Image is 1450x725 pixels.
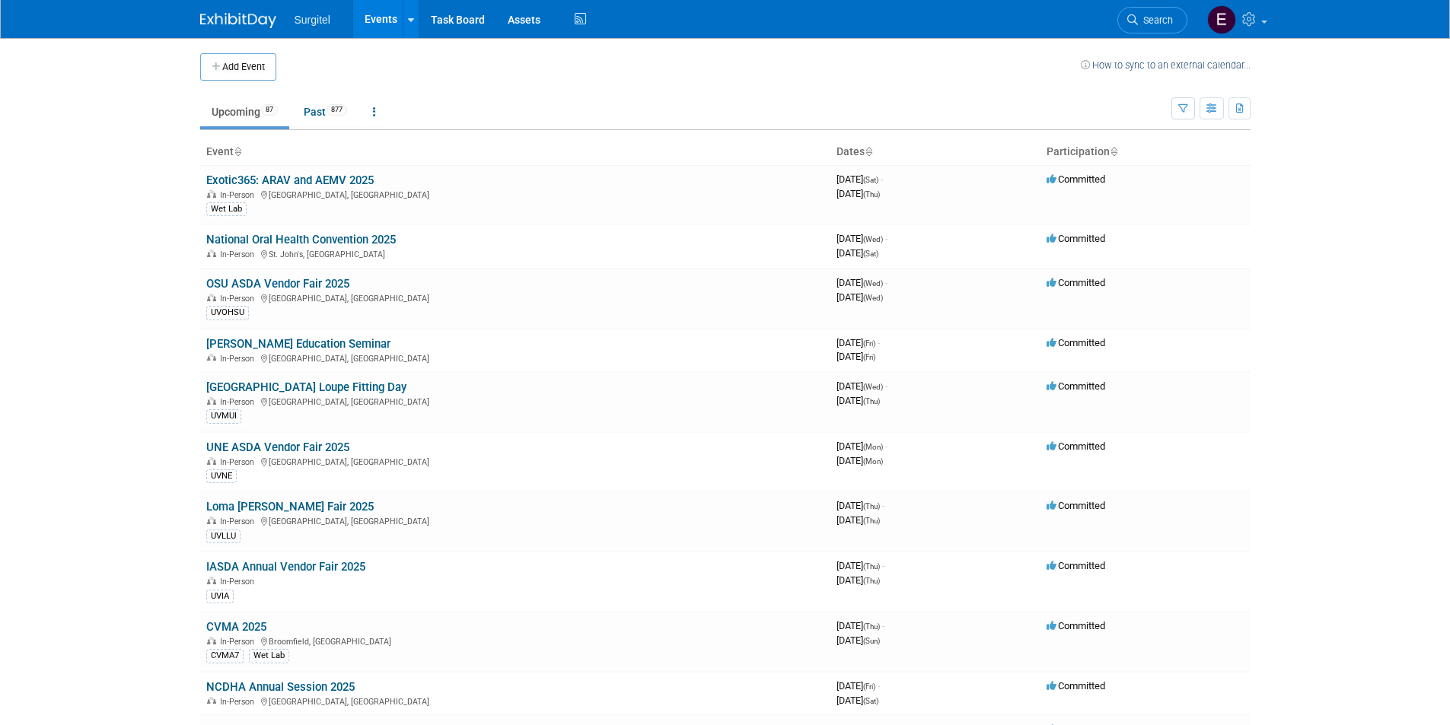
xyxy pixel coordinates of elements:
[206,649,244,663] div: CVMA7
[1047,560,1105,571] span: Committed
[837,395,880,406] span: [DATE]
[200,13,276,28] img: ExhibitDay
[837,173,883,185] span: [DATE]
[249,649,289,663] div: Wet Lab
[220,637,259,647] span: In-Person
[1047,380,1105,392] span: Committed
[207,190,216,198] img: In-Person Event
[220,397,259,407] span: In-Person
[220,577,259,587] span: In-Person
[292,97,359,126] a: Past877
[206,306,249,320] div: UVOHSU
[206,173,374,187] a: Exotic365: ARAV and AEMV 2025
[206,380,406,394] a: [GEOGRAPHIC_DATA] Loupe Fitting Day
[207,397,216,405] img: In-Person Event
[220,190,259,200] span: In-Person
[1047,620,1105,631] span: Committed
[837,188,880,199] span: [DATE]
[1081,59,1251,71] a: How to sync to an external calendar...
[837,574,880,586] span: [DATE]
[837,634,880,646] span: [DATE]
[206,291,824,304] div: [GEOGRAPHIC_DATA], [GEOGRAPHIC_DATA]
[206,634,824,647] div: Broomfield, [GEOGRAPHIC_DATA]
[837,455,883,466] span: [DATE]
[1047,680,1105,692] span: Committed
[220,354,259,364] span: In-Person
[206,277,349,291] a: OSU ASDA Vendor Fair 2025
[206,695,824,707] div: [GEOGRAPHIC_DATA], [GEOGRAPHIC_DATA]
[863,697,878,705] span: (Sat)
[206,188,824,200] div: [GEOGRAPHIC_DATA], [GEOGRAPHIC_DATA]
[837,291,883,303] span: [DATE]
[200,53,276,81] button: Add Event
[1138,14,1173,26] span: Search
[1117,7,1187,33] a: Search
[295,14,330,26] span: Surgitel
[863,383,883,391] span: (Wed)
[327,104,347,116] span: 877
[878,337,880,348] span: -
[863,353,875,361] span: (Fri)
[220,250,259,259] span: In-Person
[885,277,888,288] span: -
[207,697,216,704] img: In-Person Event
[1047,500,1105,511] span: Committed
[863,190,880,199] span: (Thu)
[206,409,241,423] div: UVMUI
[885,440,888,452] span: -
[206,529,241,543] div: UVLLU
[1040,139,1251,165] th: Participation
[837,351,875,362] span: [DATE]
[220,457,259,467] span: In-Person
[200,97,289,126] a: Upcoming87
[863,562,880,571] span: (Thu)
[863,622,880,631] span: (Thu)
[220,294,259,304] span: In-Person
[207,517,216,524] img: In-Person Event
[206,514,824,526] div: [GEOGRAPHIC_DATA], [GEOGRAPHIC_DATA]
[837,620,884,631] span: [DATE]
[863,339,875,348] span: (Fri)
[837,277,888,288] span: [DATE]
[863,577,880,585] span: (Thu)
[207,354,216,361] img: In-Person Event
[863,502,880,510] span: (Thu)
[207,457,216,465] img: In-Person Event
[865,145,872,157] a: Sort by Start Date
[206,247,824,259] div: St. John's, [GEOGRAPHIC_DATA]
[206,202,247,216] div: Wet Lab
[878,680,880,692] span: -
[1047,173,1105,185] span: Committed
[837,680,880,692] span: [DATE]
[882,560,884,571] span: -
[837,337,880,348] span: [DATE]
[837,514,880,526] span: [DATE]
[863,517,880,525] span: (Thu)
[837,560,884,571] span: [DATE]
[207,577,216,584] img: In-Person Event
[1047,440,1105,452] span: Committed
[206,620,266,634] a: CVMA 2025
[837,380,888,392] span: [DATE]
[206,455,824,467] div: [GEOGRAPHIC_DATA], [GEOGRAPHIC_DATA]
[837,500,884,511] span: [DATE]
[863,294,883,302] span: (Wed)
[206,500,374,514] a: Loma [PERSON_NAME] Fair 2025
[220,697,259,707] span: In-Person
[863,250,878,258] span: (Sat)
[206,337,390,351] a: [PERSON_NAME] Education Seminar
[837,247,878,259] span: [DATE]
[206,590,234,603] div: UVIA
[206,560,365,574] a: IASDA Annual Vendor Fair 2025
[206,395,824,407] div: [GEOGRAPHIC_DATA], [GEOGRAPHIC_DATA]
[882,500,884,511] span: -
[882,620,884,631] span: -
[206,440,349,454] a: UNE ASDA Vendor Fair 2025
[1110,145,1117,157] a: Sort by Participation Type
[863,235,883,243] span: (Wed)
[830,139,1040,165] th: Dates
[837,440,888,452] span: [DATE]
[207,637,216,644] img: In-Person Event
[234,145,241,157] a: Sort by Event Name
[863,682,875,691] span: (Fri)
